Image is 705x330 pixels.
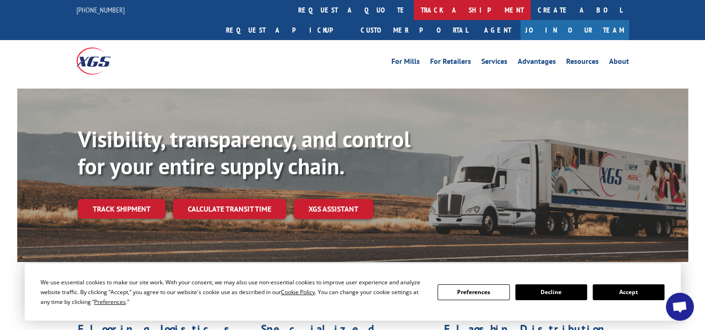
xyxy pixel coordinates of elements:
a: [PHONE_NUMBER] [76,5,125,14]
div: We use essential cookies to make our site work. With your consent, we may also use non-essential ... [41,277,426,307]
a: XGS ASSISTANT [294,199,373,219]
a: Track shipment [78,199,165,219]
a: Join Our Team [520,20,629,40]
a: Calculate transit time [173,199,286,219]
a: For Mills [391,58,420,68]
a: Customer Portal [354,20,475,40]
a: Resources [566,58,599,68]
div: Cookie Consent Prompt [25,263,681,321]
button: Accept [593,284,664,300]
button: Decline [515,284,587,300]
button: Preferences [438,284,509,300]
a: Open chat [666,293,694,321]
a: Advantages [518,58,556,68]
a: About [609,58,629,68]
b: Visibility, transparency, and control for your entire supply chain. [78,124,411,180]
span: Preferences [94,298,126,306]
span: Cookie Policy [281,288,315,296]
a: Services [481,58,507,68]
a: For Retailers [430,58,471,68]
a: Agent [475,20,520,40]
a: Request a pickup [219,20,354,40]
